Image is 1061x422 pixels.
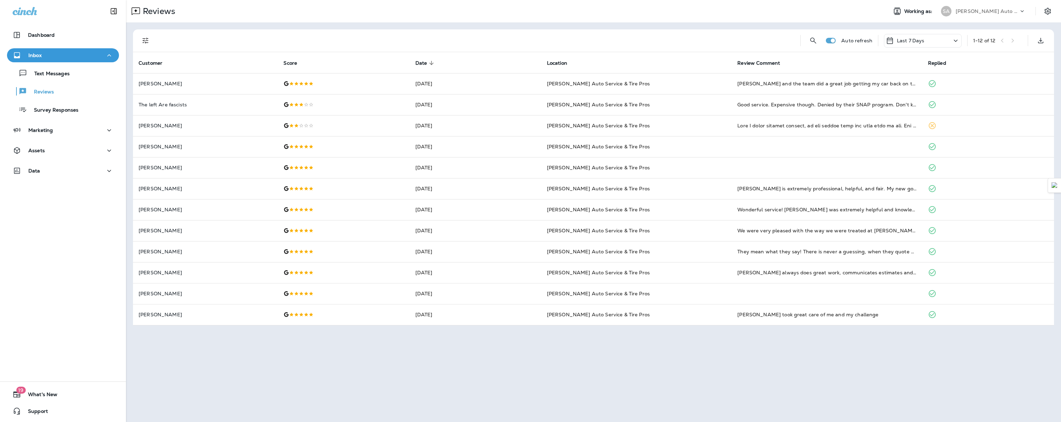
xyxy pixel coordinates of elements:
img: Detect Auto [1052,182,1058,189]
button: Dashboard [7,28,119,42]
div: Rick took great care of me and my challenge [737,311,917,318]
p: Last 7 Days [897,38,925,43]
p: [PERSON_NAME] [139,207,272,212]
span: Working as: [904,8,934,14]
td: [DATE] [410,115,541,136]
span: [PERSON_NAME] Auto Service & Tire Pros [547,122,650,129]
button: Text Messages [7,66,119,80]
button: Survey Responses [7,102,119,117]
div: 1 - 12 of 12 [973,38,995,43]
p: [PERSON_NAME] [139,312,272,317]
span: [PERSON_NAME] Auto Service & Tire Pros [547,248,650,255]
td: [DATE] [410,136,541,157]
p: [PERSON_NAME] [139,123,272,128]
p: [PERSON_NAME] [139,165,272,170]
p: [PERSON_NAME] [139,249,272,254]
button: 19What's New [7,387,119,401]
p: [PERSON_NAME] Auto Service & Tire Pros [956,8,1019,14]
span: Customer [139,60,171,66]
p: The left Are fascists [139,102,272,107]
span: Review Comment [737,60,789,66]
td: [DATE] [410,304,541,325]
button: Marketing [7,123,119,137]
button: Settings [1041,5,1054,17]
button: Inbox [7,48,119,62]
span: [PERSON_NAME] Auto Service & Tire Pros [547,206,650,213]
button: Search Reviews [806,34,820,48]
div: SA [941,6,951,16]
span: Score [283,60,306,66]
p: Dashboard [28,32,55,38]
td: [DATE] [410,199,541,220]
button: Assets [7,143,119,157]
p: [PERSON_NAME] [139,291,272,296]
span: Replied [928,60,955,66]
p: Reviews [140,6,175,16]
button: Support [7,404,119,418]
p: Assets [28,148,45,153]
span: Score [283,60,297,66]
span: [PERSON_NAME] Auto Service & Tire Pros [547,80,650,87]
div: With A fully charged battery, my car engine will not turn over at all. All the lights worked. Tha... [737,122,917,129]
span: Support [21,408,48,417]
td: [DATE] [410,283,541,304]
div: Rick and the team did a great job getting my car back on the road. [737,80,917,87]
td: [DATE] [410,220,541,241]
span: Customer [139,60,162,66]
span: Location [547,60,567,66]
div: Good service. Expensive though. Denied by their SNAP program. Don't know why. I am a combat veter... [737,101,917,108]
td: [DATE] [410,241,541,262]
td: [DATE] [410,73,541,94]
td: [DATE] [410,94,541,115]
p: Reviews [27,89,54,96]
button: Reviews [7,84,119,99]
button: Data [7,164,119,178]
span: [PERSON_NAME] Auto Service & Tire Pros [547,164,650,171]
span: [PERSON_NAME] Auto Service & Tire Pros [547,101,650,108]
span: [PERSON_NAME] Auto Service & Tire Pros [547,311,650,318]
span: [PERSON_NAME] Auto Service & Tire Pros [547,185,650,192]
span: Date [415,60,427,66]
span: Review Comment [737,60,780,66]
span: Replied [928,60,946,66]
p: Text Messages [27,71,70,77]
p: Marketing [28,127,53,133]
div: Sullivan’s always does great work, communicates estimates and needs clearly, and often beats deal... [737,269,917,276]
span: [PERSON_NAME] Auto Service & Tire Pros [547,269,650,276]
span: 19 [16,387,26,394]
p: [PERSON_NAME] [139,186,272,191]
p: Survey Responses [27,107,78,114]
div: We were very pleased with the way we were treated at Sullivan Tire’s. Luis was very helpful. He e... [737,227,917,234]
p: Inbox [28,52,42,58]
div: They mean what they say! There is never a guessing, when they quote a price or when you car we be... [737,248,917,255]
span: What's New [21,392,57,400]
p: [PERSON_NAME] [139,144,272,149]
span: [PERSON_NAME] Auto Service & Tire Pros [547,227,650,234]
span: [PERSON_NAME] Auto Service & Tire Pros [547,143,650,150]
span: Location [547,60,576,66]
button: Filters [139,34,153,48]
p: [PERSON_NAME] [139,228,272,233]
p: [PERSON_NAME] [139,270,272,275]
td: [DATE] [410,262,541,283]
p: Auto refresh [841,38,872,43]
button: Export as CSV [1034,34,1048,48]
button: Collapse Sidebar [104,4,124,18]
p: [PERSON_NAME] [139,81,272,86]
td: [DATE] [410,178,541,199]
div: Sullivan's is extremely professional, helpful, and fair. My new go-to tire place! [737,185,917,192]
p: Data [28,168,40,174]
div: Wonderful service! Rick was extremely helpful and knowledgeable. Set expectations clearly and the... [737,206,917,213]
span: Date [415,60,436,66]
span: [PERSON_NAME] Auto Service & Tire Pros [547,290,650,297]
td: [DATE] [410,157,541,178]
